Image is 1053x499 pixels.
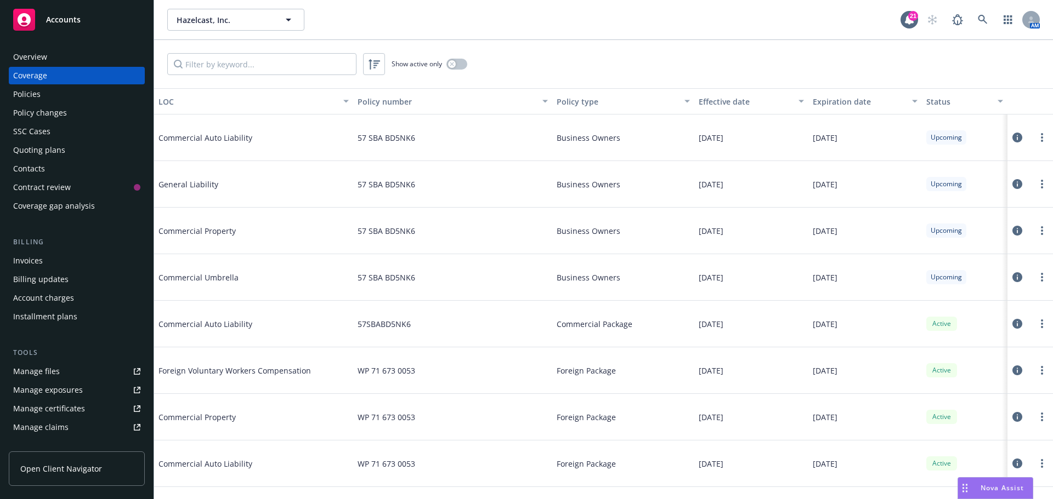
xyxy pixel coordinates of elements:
div: Manage BORs [13,437,65,455]
a: Report a Bug [947,9,969,31]
span: Commercial Auto Liability [158,132,323,144]
button: Hazelcast, Inc. [167,9,304,31]
span: Business Owners [557,272,620,283]
span: 57SBABD5NK6 [358,318,411,330]
span: WP 71 673 0053 [358,365,415,376]
span: Foreign Package [557,365,616,376]
span: [DATE] [813,225,837,237]
a: Search [972,9,994,31]
span: General Liability [158,179,323,190]
span: Foreign Voluntary Workers Compensation [158,365,323,376]
span: [DATE] [813,411,837,423]
span: 57 SBA BD5NK6 [358,132,415,144]
button: Effective date [694,88,808,114]
span: Upcoming [931,272,962,282]
div: Policy changes [13,104,67,122]
span: 57 SBA BD5NK6 [358,179,415,190]
a: more [1035,271,1049,284]
span: Business Owners [557,179,620,190]
span: [DATE] [699,318,723,330]
div: Status [926,96,991,107]
span: Active [931,458,953,468]
button: Status [922,88,1007,114]
span: Active [931,412,953,422]
span: Active [931,319,953,329]
span: Accounts [46,15,81,24]
a: more [1035,410,1049,423]
span: Commercial Property [158,411,323,423]
span: Upcoming [931,133,962,142]
button: LOC [154,88,353,114]
div: Manage files [13,363,60,380]
span: Business Owners [557,132,620,144]
a: Policies [9,85,145,103]
div: 21 [908,11,918,21]
span: Commercial Package [557,318,632,330]
div: Manage claims [13,418,69,436]
a: Account charges [9,289,145,307]
a: Installment plans [9,308,145,325]
span: Nova Assist [981,483,1024,492]
a: SSC Cases [9,123,145,140]
a: Accounts [9,4,145,35]
a: Manage BORs [9,437,145,455]
button: Nova Assist [958,477,1033,499]
a: Manage certificates [9,400,145,417]
span: [DATE] [699,365,723,376]
span: [DATE] [813,179,837,190]
a: Manage exposures [9,381,145,399]
span: 57 SBA BD5NK6 [358,225,415,237]
button: Policy number [353,88,552,114]
span: [DATE] [813,272,837,283]
a: Coverage gap analysis [9,197,145,215]
span: [DATE] [699,132,723,144]
a: more [1035,177,1049,191]
div: Account charges [13,289,74,307]
input: Filter by keyword... [167,53,356,75]
div: Manage certificates [13,400,85,417]
span: [DATE] [813,132,837,144]
a: Contacts [9,160,145,177]
a: Manage claims [9,418,145,436]
a: Billing updates [9,271,145,288]
button: Policy type [552,88,694,114]
a: Coverage [9,67,145,84]
span: WP 71 673 0053 [358,458,415,469]
span: WP 71 673 0053 [358,411,415,423]
div: Effective date [699,96,791,107]
div: Overview [13,48,47,66]
div: Policy type [557,96,678,107]
span: Commercial Auto Liability [158,318,323,330]
div: Drag to move [958,478,972,498]
span: [DATE] [813,458,837,469]
span: Commercial Property [158,225,323,237]
span: Foreign Package [557,411,616,423]
div: Policy number [358,96,536,107]
a: more [1035,317,1049,330]
div: SSC Cases [13,123,50,140]
span: [DATE] [699,411,723,423]
div: Manage exposures [13,381,83,399]
div: Billing [9,237,145,248]
span: [DATE] [699,458,723,469]
div: Installment plans [13,308,77,325]
span: [DATE] [813,365,837,376]
a: Contract review [9,179,145,196]
span: [DATE] [699,179,723,190]
span: Open Client Navigator [20,463,102,474]
a: more [1035,131,1049,144]
span: Foreign Package [557,458,616,469]
div: Expiration date [813,96,905,107]
a: more [1035,224,1049,237]
a: Manage files [9,363,145,380]
a: more [1035,364,1049,377]
span: Commercial Auto Liability [158,458,323,469]
div: LOC [158,96,337,107]
span: [DATE] [699,272,723,283]
div: Tools [9,347,145,358]
span: Active [931,365,953,375]
a: Invoices [9,252,145,269]
a: Start snowing [921,9,943,31]
div: Coverage [13,67,47,84]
